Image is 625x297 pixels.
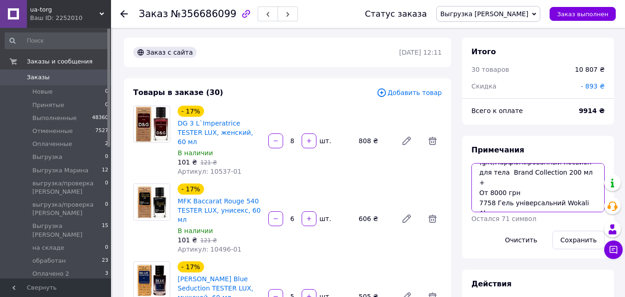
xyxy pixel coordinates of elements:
span: ua-torg [30,6,99,14]
button: Очистить [497,231,545,249]
span: Удалить [423,132,442,150]
span: Всего к оплате [471,107,523,114]
div: Статус заказа [365,9,427,19]
span: 0 [105,153,108,161]
span: 12 [102,166,108,175]
div: Заказ с сайта [133,47,197,58]
span: Заказы и сообщения [27,57,93,66]
span: обработан [32,257,66,265]
div: - 17% [178,183,204,195]
span: 0 [105,179,108,196]
span: Итого [471,47,496,56]
span: 101 ₴ [178,236,197,244]
div: Вернуться назад [120,9,128,19]
span: 0 [105,244,108,252]
button: Заказ выполнен [550,7,616,21]
span: Принятые [32,101,64,109]
span: 15 [102,222,108,239]
span: В наличии [178,149,213,157]
span: Товары в заказе (30) [133,88,223,97]
div: шт. [317,136,332,145]
div: - 17% [178,106,204,117]
input: Поиск [5,32,109,49]
span: - 893 ₴ [581,82,605,90]
span: 121 ₴ [200,159,217,166]
span: №356686099 [171,8,236,19]
span: 0 [105,101,108,109]
span: 0 [105,88,108,96]
div: 10 807 ₴ [575,65,605,74]
a: MFK Baccarat Rouge 540 TESTER LUX, унисекс, 60 мл [178,197,260,223]
span: Выгрузка [PERSON_NAME] [32,222,102,239]
span: Оплачено 2 [32,270,69,278]
span: 121 ₴ [200,237,217,244]
div: шт. [317,214,332,223]
span: Выгрузка [32,153,62,161]
span: Заказ выполнен [557,11,608,18]
span: выгрузка/проверка [PERSON_NAME] [32,201,105,217]
span: Заказ [139,8,168,19]
div: 808 ₴ [355,134,394,147]
span: 3 [105,270,108,278]
div: - 17% [178,261,204,272]
span: 7527 [95,127,108,135]
textarea: От 2000 грн (gift)Подарок сюрприз + От 4000 грн 11923 Лосьон зволожуючий для обличчя BIOAQUA Silk... [471,163,605,212]
a: Редактировать [397,132,416,150]
span: Заказы [27,73,50,82]
span: Выгрузка Марина [32,166,88,175]
span: 23 [102,257,108,265]
span: Действия [471,279,512,288]
span: 0 [105,201,108,217]
span: на складе [32,244,64,252]
span: Примечания [471,145,524,154]
span: Артикул: 10496-01 [178,246,241,253]
span: 101 ₴ [178,158,197,166]
span: 2 [105,140,108,148]
span: Артикул: 10537-01 [178,168,241,175]
span: Удалить [423,209,442,228]
a: Редактировать [397,209,416,228]
div: 606 ₴ [355,212,394,225]
span: Добавить товар [377,88,442,98]
button: Чат с покупателем [604,240,623,259]
span: Выгрузка [PERSON_NAME] [440,10,528,18]
span: В наличии [178,227,213,234]
a: DG 3 L`Imperatrice TESTER LUX, женский, 60 мл [178,120,253,145]
span: Остался 71 символ [471,215,536,222]
button: Сохранить [552,231,605,249]
div: Ваш ID: 2252010 [30,14,111,22]
span: Оплаченные [32,140,72,148]
span: выгрузка/проверка [PERSON_NAME] [32,179,105,196]
span: Отмененные [32,127,73,135]
time: [DATE] 12:11 [399,49,442,56]
span: Новые [32,88,53,96]
img: DG 3 L`Imperatrice TESTER LUX, женский, 60 мл [135,106,169,142]
span: Выполненные [32,114,77,122]
b: 9914 ₴ [579,107,605,114]
span: 48360 [92,114,108,122]
span: Скидка [471,82,496,90]
span: 30 товаров [471,66,509,73]
img: MFK Baccarat Rouge 540 TESTER LUX, унисекс, 60 мл [134,184,170,220]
